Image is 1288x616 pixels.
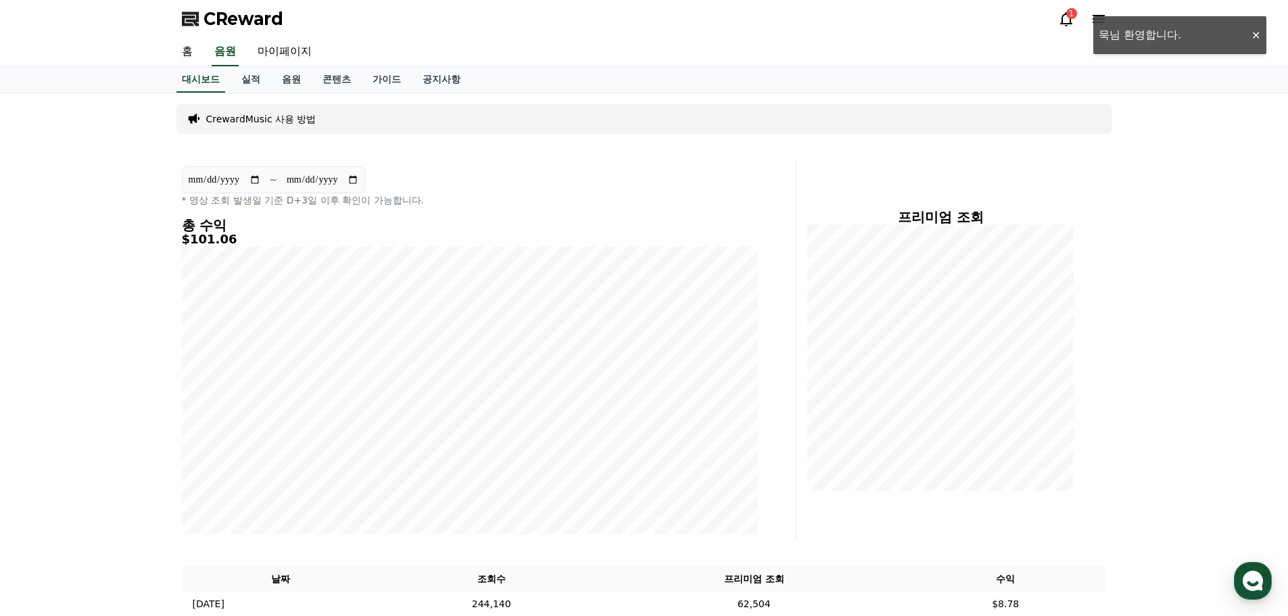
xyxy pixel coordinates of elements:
[171,38,204,66] a: 홈
[247,38,323,66] a: 마이페이지
[362,67,412,93] a: 가이드
[1058,11,1074,27] a: 1
[379,567,603,592] th: 조회수
[269,172,278,188] p: ~
[182,193,758,207] p: * 영상 조회 발생일 기준 D+3일 이후 확인이 가능합니다.
[412,67,471,93] a: 공지사항
[312,67,362,93] a: 콘텐츠
[124,450,140,460] span: 대화
[4,429,89,463] a: 홈
[182,218,758,233] h4: 총 수익
[807,210,1074,224] h4: 프리미엄 조회
[1066,8,1077,19] div: 1
[206,112,316,126] a: CrewardMusic 사용 방법
[89,429,174,463] a: 대화
[174,429,260,463] a: 설정
[43,449,51,460] span: 홈
[182,233,758,246] h5: $101.06
[603,567,905,592] th: 프리미엄 조회
[212,38,239,66] a: 음원
[231,67,271,93] a: 실적
[176,67,225,93] a: 대시보드
[905,567,1107,592] th: 수익
[204,8,283,30] span: CReward
[209,449,225,460] span: 설정
[271,67,312,93] a: 음원
[182,567,380,592] th: 날짜
[182,8,283,30] a: CReward
[193,597,224,611] p: [DATE]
